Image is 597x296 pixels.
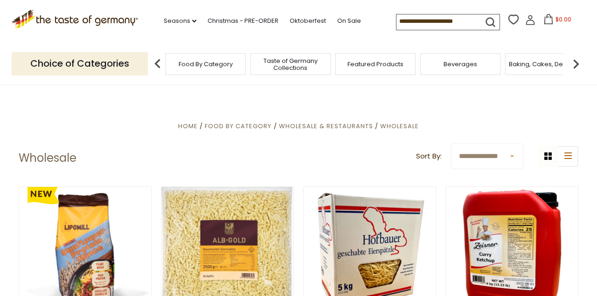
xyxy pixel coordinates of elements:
a: Beverages [444,61,477,68]
a: Wholesale [380,122,419,131]
span: $0.00 [555,15,571,23]
a: Home [178,122,198,131]
a: Taste of Germany Collections [253,57,328,71]
button: $0.00 [537,14,577,28]
p: Choice of Categories [12,52,148,75]
img: previous arrow [148,55,167,73]
a: Food By Category [205,122,271,131]
a: Wholesale & Restaurants [279,122,373,131]
a: Oktoberfest [290,16,326,26]
h1: Wholesale [19,151,76,165]
label: Sort By: [416,151,442,162]
a: Food By Category [179,61,233,68]
a: Seasons [164,16,196,26]
img: next arrow [567,55,585,73]
a: Christmas - PRE-ORDER [208,16,278,26]
a: Featured Products [347,61,403,68]
a: Baking, Cakes, Desserts [509,61,581,68]
a: On Sale [337,16,361,26]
